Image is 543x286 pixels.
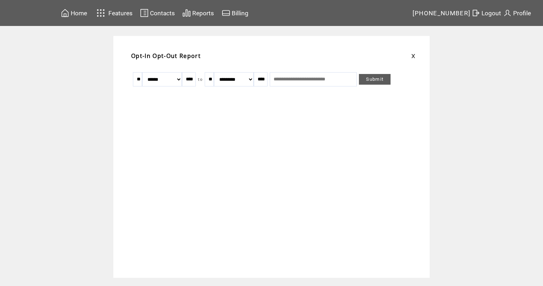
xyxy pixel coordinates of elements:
[471,7,502,18] a: Logout
[413,10,471,17] span: [PHONE_NUMBER]
[140,9,149,17] img: contacts.svg
[93,6,134,20] a: Features
[221,7,249,18] a: Billing
[482,10,501,17] span: Logout
[182,9,191,17] img: chart.svg
[232,10,248,17] span: Billing
[181,7,215,18] a: Reports
[503,9,512,17] img: profile.svg
[150,10,175,17] span: Contacts
[139,7,176,18] a: Contacts
[192,10,214,17] span: Reports
[472,9,480,17] img: exit.svg
[513,10,531,17] span: Profile
[71,10,87,17] span: Home
[108,10,133,17] span: Features
[359,74,391,85] a: Submit
[95,7,107,19] img: features.svg
[222,9,230,17] img: creidtcard.svg
[61,9,69,17] img: home.svg
[131,52,201,60] span: Opt-In Opt-Out Report
[502,7,532,18] a: Profile
[198,77,203,82] span: to
[60,7,88,18] a: Home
